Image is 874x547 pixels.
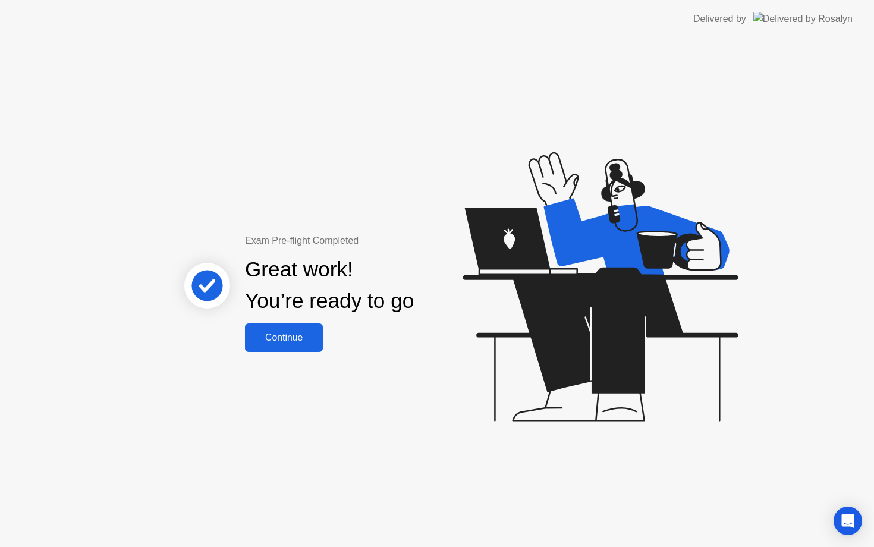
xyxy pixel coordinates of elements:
[753,12,853,26] img: Delivered by Rosalyn
[245,234,491,248] div: Exam Pre-flight Completed
[245,254,414,317] div: Great work! You’re ready to go
[249,332,319,343] div: Continue
[693,12,746,26] div: Delivered by
[245,323,323,352] button: Continue
[834,507,862,535] div: Open Intercom Messenger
